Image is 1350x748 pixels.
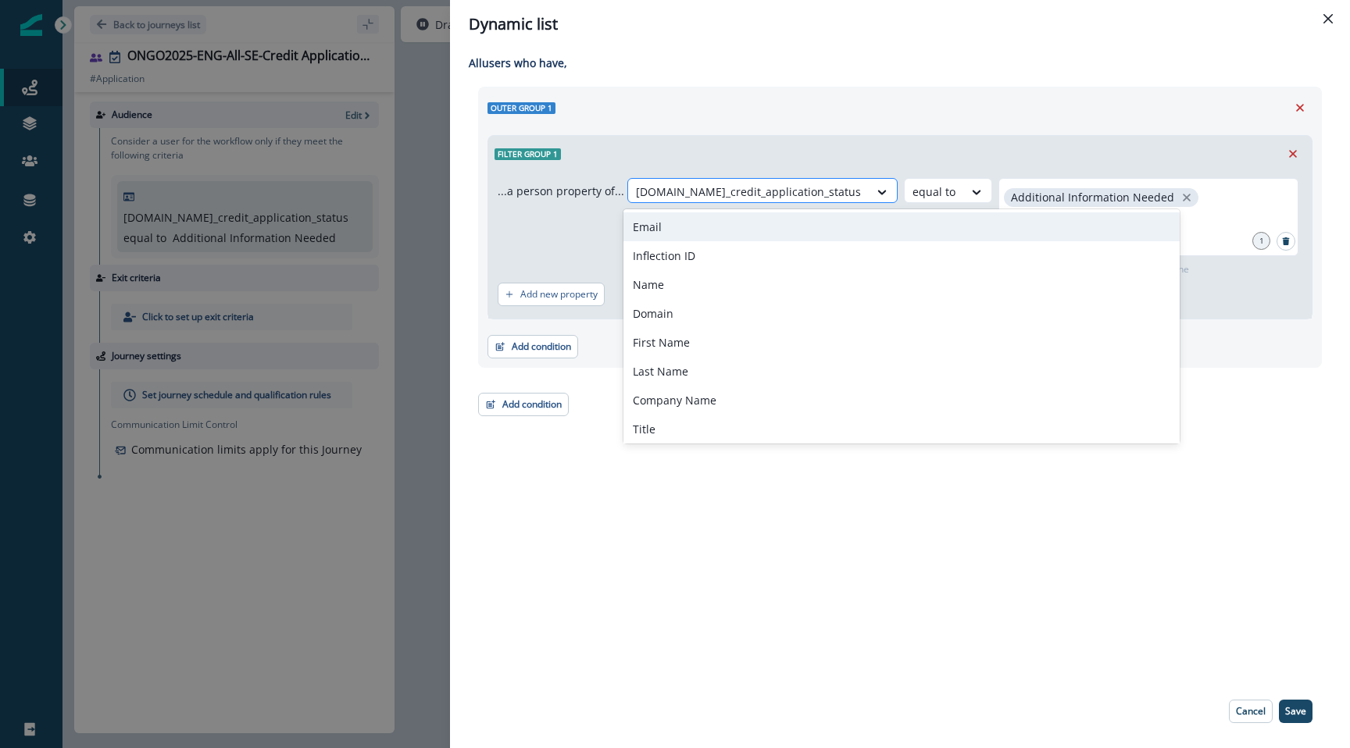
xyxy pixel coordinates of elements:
[623,386,1180,415] div: Company Name
[623,241,1180,270] div: Inflection ID
[1011,191,1174,205] p: Additional Information Needed
[1279,700,1312,723] button: Save
[487,102,555,114] span: Outer group 1
[469,12,1331,36] div: Dynamic list
[478,393,569,416] button: Add condition
[623,415,1180,443] div: Title
[1252,232,1270,250] div: 1
[495,148,561,160] span: Filter group 1
[623,328,1180,357] div: First Name
[623,212,1180,241] div: Email
[498,183,624,199] p: ...a person property of...
[520,289,598,300] p: Add new property
[1179,190,1195,205] button: close
[623,270,1180,299] div: Name
[498,283,605,306] button: Add new property
[1280,142,1305,166] button: Remove
[487,335,578,358] button: Add condition
[1316,6,1341,31] button: Close
[1285,706,1306,717] p: Save
[1229,700,1273,723] button: Cancel
[1287,96,1312,119] button: Remove
[1236,706,1266,717] p: Cancel
[623,299,1180,328] div: Domain
[1277,232,1295,251] button: Search
[623,357,1180,386] div: Last Name
[469,55,1322,71] p: All user s who have,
